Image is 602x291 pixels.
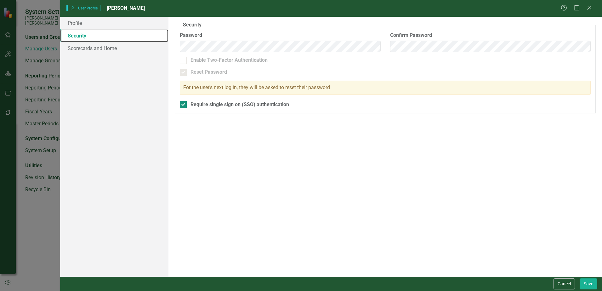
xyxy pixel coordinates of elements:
[60,17,168,29] a: Profile
[580,278,597,289] button: Save
[107,5,145,11] span: [PERSON_NAME]
[180,32,380,39] label: Password
[190,101,289,108] div: Require single sign on (SSO) authentication
[190,57,268,64] div: Enable Two-Factor Authentication
[180,21,205,29] legend: Security
[180,81,591,95] div: For the user's next log in, they will be asked to reset their password
[66,5,100,11] span: User Profile
[390,32,591,39] label: Confirm Password
[554,278,575,289] button: Cancel
[60,42,168,54] a: Scorecards and Home
[60,29,168,42] a: Security
[190,69,227,76] div: Reset Password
